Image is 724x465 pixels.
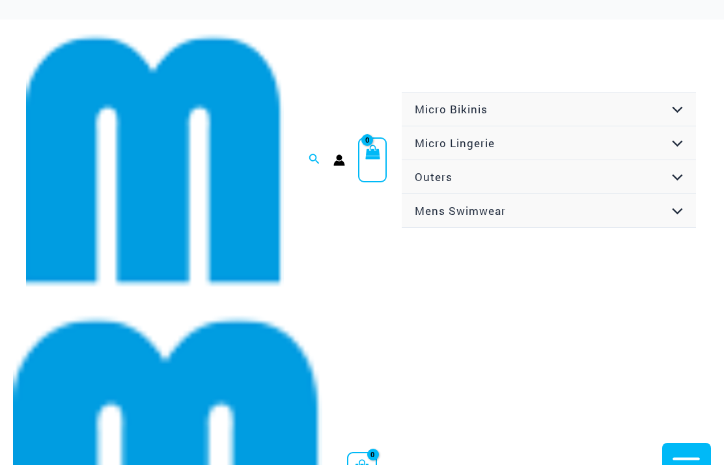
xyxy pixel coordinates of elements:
span: Outers [415,169,452,184]
nav: Site Navigation [400,90,698,230]
a: Mens SwimwearMenu ToggleMenu Toggle [402,194,696,228]
a: Account icon link [333,154,345,166]
a: OutersMenu ToggleMenu Toggle [402,160,696,194]
a: View Shopping Cart, empty [358,137,387,182]
span: Micro Lingerie [415,135,495,150]
span: Mens Swimwear [415,203,506,218]
span: Micro Bikinis [415,102,488,117]
a: Search icon link [309,152,320,169]
a: Micro LingerieMenu ToggleMenu Toggle [402,126,696,160]
a: Micro BikinisMenu ToggleMenu Toggle [402,92,696,126]
img: cropped mm emblem [26,31,284,289]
